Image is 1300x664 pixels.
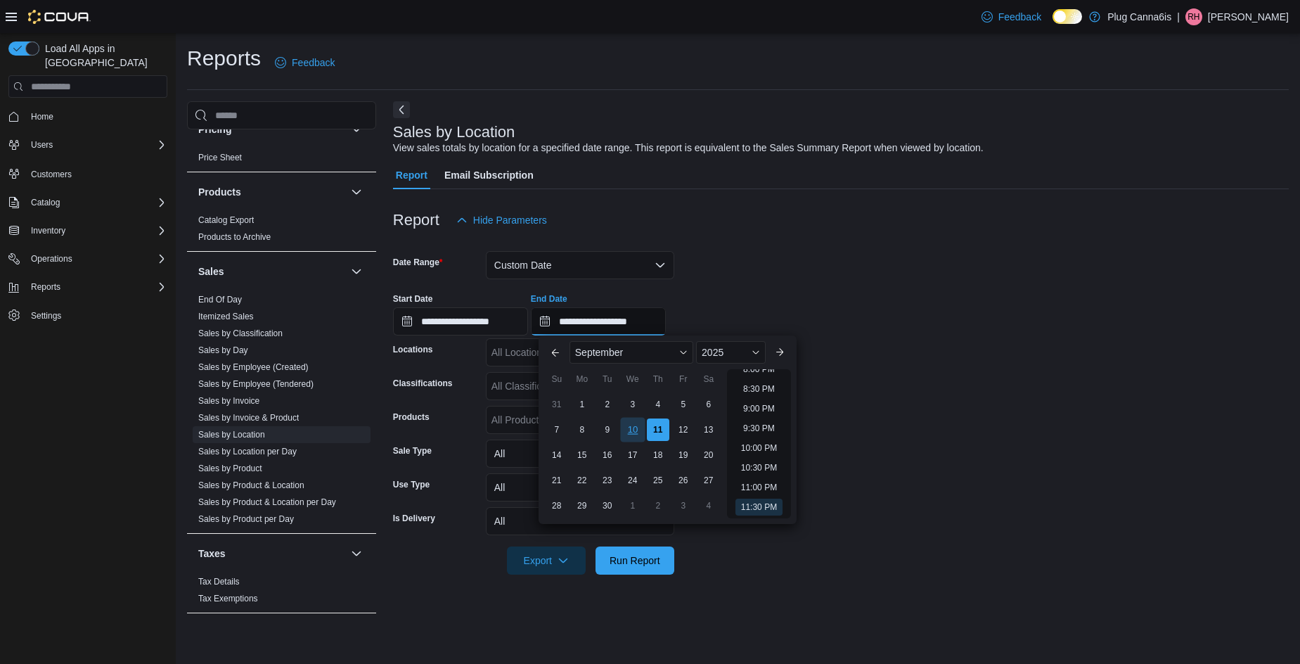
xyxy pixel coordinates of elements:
button: Reports [3,277,173,297]
button: Hide Parameters [451,206,553,234]
div: Pricing [187,149,376,172]
label: Locations [393,344,433,355]
span: Customers [31,169,72,180]
span: Report [396,161,427,189]
div: day-29 [571,494,593,517]
li: 9:30 PM [738,420,780,437]
div: day-3 [672,494,695,517]
h3: Pricing [198,122,231,136]
div: day-21 [546,469,568,492]
button: Home [3,106,173,127]
div: day-6 [697,393,720,416]
span: Hide Parameters [473,213,547,227]
button: Run Report [596,547,674,575]
span: Tax Exemptions [198,593,258,604]
span: Reports [25,279,167,295]
label: Products [393,411,430,423]
div: Button. Open the year selector. 2025 is currently selected. [696,341,766,364]
span: Products to Archive [198,231,271,243]
button: Pricing [348,121,365,138]
div: Taxes [187,573,376,613]
a: Sales by Product [198,464,262,473]
span: Price Sheet [198,152,242,163]
div: day-4 [647,393,669,416]
label: Date Range [393,257,443,268]
label: Start Date [393,293,433,305]
span: Catalog [25,194,167,211]
button: Taxes [348,545,365,562]
label: Use Type [393,479,430,490]
button: Products [198,185,345,199]
div: Su [546,368,568,390]
button: Users [25,136,58,153]
button: Catalog [3,193,173,212]
div: day-15 [571,444,593,466]
h3: Sales [198,264,224,279]
a: Feedback [269,49,340,77]
div: day-22 [571,469,593,492]
div: day-8 [571,419,593,441]
button: Catalog [25,194,65,211]
a: Sales by Invoice [198,396,259,406]
nav: Complex example [8,101,167,362]
a: Sales by Product per Day [198,514,294,524]
span: Feedback [292,56,335,70]
button: Operations [3,249,173,269]
span: Sales by Employee (Created) [198,362,309,373]
span: Dark Mode [1053,24,1053,25]
span: Sales by Product & Location [198,480,304,491]
span: Inventory [25,222,167,239]
button: Operations [25,250,78,267]
button: Reports [25,279,66,295]
div: Mo [571,368,593,390]
a: Sales by Product & Location per Day [198,497,336,507]
a: Sales by Location [198,430,265,440]
span: Settings [31,310,61,321]
div: day-4 [697,494,720,517]
button: Next [393,101,410,118]
h3: Taxes [198,547,226,561]
span: Itemized Sales [198,311,254,322]
input: Dark Mode [1053,9,1082,24]
span: Sales by Invoice [198,395,259,407]
a: Price Sheet [198,153,242,162]
span: Inventory [31,225,65,236]
label: Is Delivery [393,513,435,524]
span: Users [25,136,167,153]
li: 8:30 PM [738,381,780,397]
span: Sales by Product per Day [198,513,294,525]
a: Sales by Invoice & Product [198,413,299,423]
a: Catalog Export [198,215,254,225]
p: Plug Canna6is [1107,8,1171,25]
h1: Reports [187,44,261,72]
h3: Sales by Location [393,124,515,141]
a: Sales by Classification [198,328,283,338]
div: day-13 [697,419,720,441]
label: Sale Type [393,445,432,456]
span: Users [31,139,53,151]
a: Customers [25,166,77,183]
li: 10:00 PM [735,440,783,456]
button: Pricing [198,122,345,136]
div: Sales [187,291,376,533]
div: Fr [672,368,695,390]
span: Catalog [31,197,60,208]
button: Sales [348,263,365,280]
span: Tax Details [198,576,240,587]
span: Home [31,111,53,122]
a: Settings [25,307,67,324]
button: Customers [3,163,173,184]
span: 2025 [702,347,723,358]
div: day-23 [596,469,619,492]
div: day-28 [546,494,568,517]
a: Sales by Location per Day [198,447,297,456]
span: RH [1188,8,1199,25]
span: Sales by Invoice & Product [198,412,299,423]
div: day-2 [647,494,669,517]
div: day-12 [672,419,695,441]
div: day-5 [672,393,695,416]
li: 11:30 PM [735,499,783,516]
span: Sales by Product & Location per Day [198,497,336,508]
div: day-1 [622,494,644,517]
span: Reports [31,281,60,293]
